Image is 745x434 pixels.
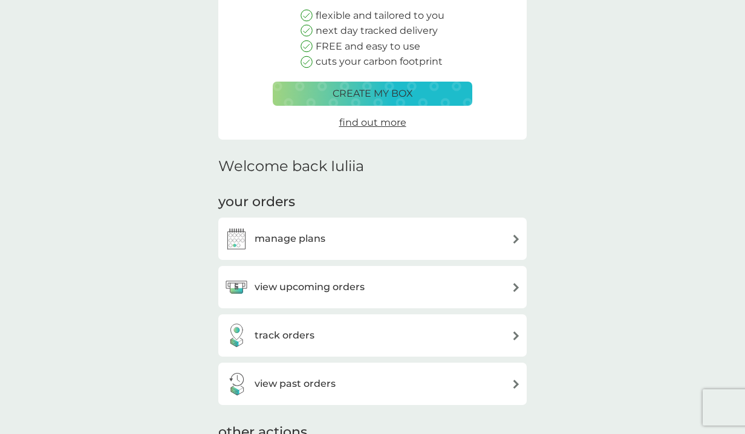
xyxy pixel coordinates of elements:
[273,82,472,106] button: create my box
[255,376,336,392] h3: view past orders
[255,328,314,343] h3: track orders
[255,279,365,295] h3: view upcoming orders
[512,331,521,340] img: arrow right
[255,231,325,247] h3: manage plans
[512,235,521,244] img: arrow right
[512,380,521,389] img: arrow right
[316,54,443,70] p: cuts your carbon footprint
[339,115,406,131] a: find out more
[218,193,295,212] h3: your orders
[316,8,444,24] p: flexible and tailored to you
[339,117,406,128] span: find out more
[218,158,364,175] h2: Welcome back Iuliia
[316,23,438,39] p: next day tracked delivery
[512,283,521,292] img: arrow right
[316,39,420,54] p: FREE and easy to use
[333,86,413,102] p: create my box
